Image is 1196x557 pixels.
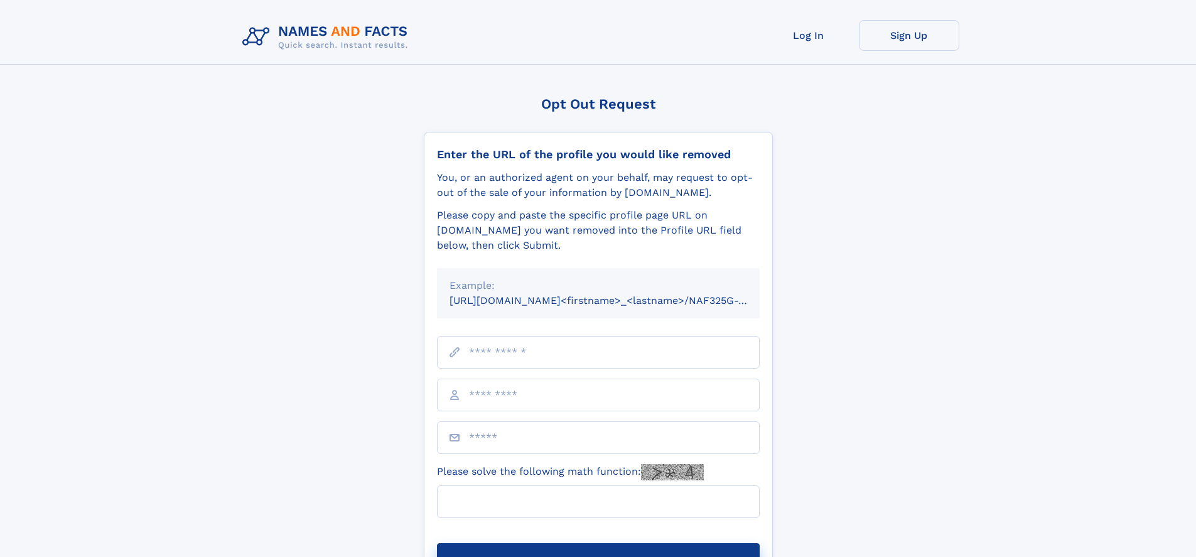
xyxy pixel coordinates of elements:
[758,20,859,51] a: Log In
[437,170,760,200] div: You, or an authorized agent on your behalf, may request to opt-out of the sale of your informatio...
[437,464,704,480] label: Please solve the following math function:
[450,295,784,306] small: [URL][DOMAIN_NAME]<firstname>_<lastname>/NAF325G-xxxxxxxx
[437,208,760,253] div: Please copy and paste the specific profile page URL on [DOMAIN_NAME] you want removed into the Pr...
[450,278,747,293] div: Example:
[859,20,959,51] a: Sign Up
[424,96,773,112] div: Opt Out Request
[437,148,760,161] div: Enter the URL of the profile you would like removed
[237,20,418,54] img: Logo Names and Facts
